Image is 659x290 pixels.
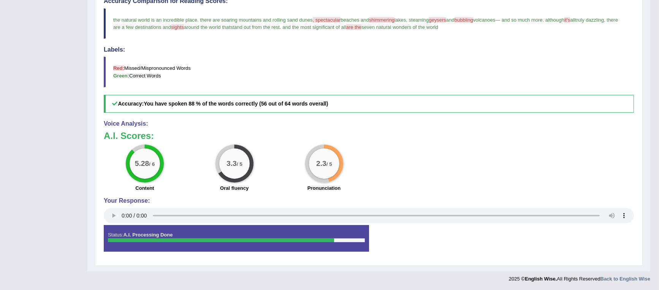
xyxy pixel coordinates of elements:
span: . [543,17,544,23]
blockquote: Missed/Mispronounced Words Correct Words [104,57,634,87]
span: seven natural wonders of the world [361,24,438,30]
span: and so much more [502,17,543,23]
span: beaches and [341,17,369,23]
span: steaming [409,17,429,23]
span: it's [564,17,570,23]
span: , spectacular [313,17,341,23]
small: / 5 [326,161,332,167]
span: bubbling [455,17,473,23]
span: — [495,17,500,23]
span: , [406,17,407,23]
span: around the world that [184,24,230,30]
big: 2.3 [316,159,326,168]
span: shimmering [369,17,394,23]
big: 3.3 [227,159,237,168]
div: Status: [104,225,369,252]
small: / 5 [237,161,242,167]
span: the natural world is an incredible place [113,17,197,23]
span: geysers [429,17,446,23]
big: 5.28 [135,159,149,168]
div: 2025 © All Rights Reserved [509,271,650,282]
b: A.I. Scores: [104,131,154,141]
h4: Labels: [104,46,634,53]
span: , [604,17,605,23]
a: Back to English Wise [600,276,650,282]
h4: Voice Analysis: [104,120,634,127]
h4: Your Response: [104,197,634,204]
span: volcanoes [473,17,496,23]
label: Oral fluency [220,184,249,192]
span: and [446,17,455,23]
span: there are a few destinations and [113,17,619,30]
small: / 6 [149,161,155,167]
span: there are soaring mountains and rolling sand dunes [200,17,312,23]
span: sights [171,24,184,30]
span: truly dazzling [575,17,604,23]
span: . [197,17,199,23]
span: are the [346,24,361,30]
label: Content [135,184,154,192]
label: Pronunciation [307,184,341,192]
span: lakes [394,17,406,23]
strong: English Wise. [525,276,557,282]
span: all [570,17,575,23]
strong: A.I. Processing Done [123,232,173,238]
b: Red: [113,65,124,71]
span: . [280,24,281,30]
span: although [545,17,564,23]
span: stand out from the rest [230,24,280,30]
span: and the most significant of all [282,24,346,30]
b: Green: [113,73,129,79]
h5: Accuracy: [104,95,634,113]
b: You have spoken 88 % of the words correctly (56 out of 64 words overall) [144,101,328,107]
